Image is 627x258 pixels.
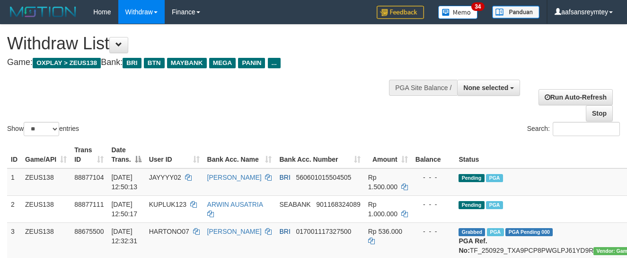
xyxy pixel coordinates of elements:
label: Show entries [7,122,79,136]
div: - - - [415,227,451,236]
a: [PERSON_NAME] [207,174,262,181]
img: panduan.png [492,6,539,18]
span: 88877111 [74,201,104,208]
span: None selected [463,84,508,92]
span: PANIN [238,58,265,68]
span: Grabbed [459,228,485,236]
span: Rp 1.500.000 [368,174,397,191]
select: Showentries [24,122,59,136]
span: MAYBANK [167,58,207,68]
span: BRI [279,228,290,235]
th: Bank Acc. Number: activate to sort column ascending [275,141,364,168]
span: Rp 1.000.000 [368,201,397,218]
td: ZEUS138 [21,195,71,222]
span: PGA Pending [505,228,553,236]
span: ... [268,58,281,68]
input: Search: [553,122,620,136]
span: Marked by aafanarl [486,174,503,182]
span: Marked by aafanarl [486,201,503,209]
h1: Withdraw List [7,34,408,53]
img: Button%20Memo.svg [438,6,478,19]
th: Bank Acc. Name: activate to sort column ascending [203,141,276,168]
span: Pending [459,201,484,209]
span: Copy 017001117327500 to clipboard [296,228,351,235]
span: Pending [459,174,484,182]
td: 2 [7,195,21,222]
b: PGA Ref. No: [459,237,487,254]
span: Marked by aaftrukkakada [487,228,503,236]
th: ID [7,141,21,168]
a: [PERSON_NAME] [207,228,262,235]
span: Copy 901168324089 to clipboard [316,201,360,208]
span: JAYYYY02 [149,174,181,181]
th: Date Trans.: activate to sort column descending [107,141,145,168]
th: Balance [412,141,455,168]
span: BTN [144,58,165,68]
span: MEGA [209,58,236,68]
label: Search: [527,122,620,136]
span: Copy 560601015504505 to clipboard [296,174,351,181]
a: Run Auto-Refresh [539,89,613,105]
span: BRI [279,174,290,181]
h4: Game: Bank: [7,58,408,67]
span: HARTONO07 [149,228,189,235]
span: 88675500 [74,228,104,235]
th: Amount: activate to sort column ascending [364,141,412,168]
th: User ID: activate to sort column ascending [145,141,203,168]
span: 88877104 [74,174,104,181]
div: - - - [415,200,451,209]
a: ARWIN AUSATRIA [207,201,263,208]
th: Game/API: activate to sort column ascending [21,141,71,168]
span: [DATE] 12:32:31 [111,228,137,245]
span: SEABANK [279,201,310,208]
div: PGA Site Balance / [389,80,457,96]
span: BRI [123,58,141,68]
span: OXPLAY > ZEUS138 [33,58,101,68]
td: ZEUS138 [21,168,71,196]
th: Trans ID: activate to sort column ascending [71,141,107,168]
span: 34 [471,2,484,11]
span: KUPLUK123 [149,201,186,208]
div: - - - [415,173,451,182]
button: None selected [457,80,520,96]
img: MOTION_logo.png [7,5,79,19]
span: [DATE] 12:50:17 [111,201,137,218]
img: Feedback.jpg [377,6,424,19]
a: Stop [586,105,613,121]
span: [DATE] 12:50:13 [111,174,137,191]
span: Rp 536.000 [368,228,402,235]
td: 1 [7,168,21,196]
